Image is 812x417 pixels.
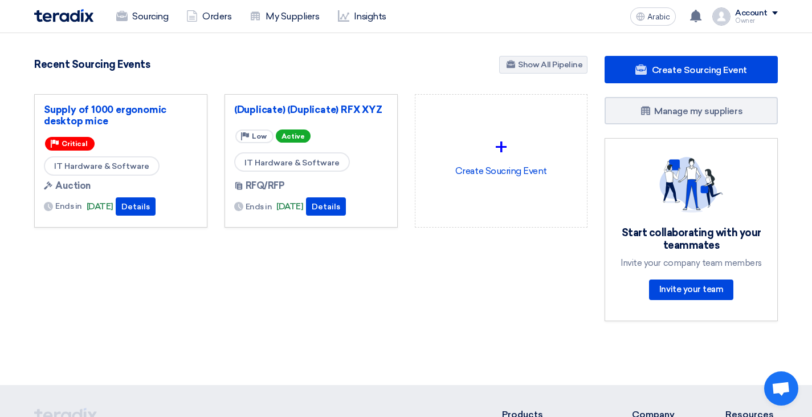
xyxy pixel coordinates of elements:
font: Arabic [647,12,670,22]
font: Ends in [55,201,82,211]
font: Create Sourcing Event [652,64,747,75]
a: (Duplicate) (Duplicate) RFX XYZ [234,104,388,115]
font: IT Hardware & Software [54,161,149,171]
a: Sourcing [107,4,177,29]
img: profile_test.png [712,7,731,26]
font: RFQ/RFP [246,180,285,191]
a: My Suppliers [240,4,328,29]
font: Invite your team [659,284,723,294]
img: Teradix logo [34,9,93,22]
a: Insights [329,4,395,29]
font: Ends in [246,202,272,212]
font: Active [281,132,305,140]
a: Show All Pipeline [499,56,587,74]
font: My Suppliers [266,11,319,22]
a: Supply of 1000 ergonomic desktop mice [44,104,198,127]
font: [DATE] [276,201,303,212]
font: Critical [62,140,88,148]
a: Manage my suppliers [605,97,778,124]
font: [DATE] [87,201,113,212]
font: IT Hardware & Software [244,157,340,167]
font: Orders [202,11,231,22]
img: invite_your_team.svg [659,157,723,213]
font: Manage my suppliers [654,106,742,116]
a: Orders [177,4,240,29]
font: (Duplicate) (Duplicate) RFX XYZ [234,104,382,115]
font: Insights [354,11,386,22]
font: Low [252,132,267,140]
font: Details [121,202,150,212]
font: Owner [735,17,755,25]
a: Invite your team [649,280,733,300]
font: Create Soucring Event [455,165,547,176]
font: + [495,133,507,161]
font: Supply of 1000 ergonomic desktop mice [44,104,166,127]
font: Start collaborating with your teammates [622,226,761,252]
font: Details [312,202,340,212]
font: Sourcing [132,11,168,22]
font: Auction [55,180,91,191]
button: Details [116,197,156,216]
font: Recent Sourcing Events [34,58,150,71]
font: Account [735,8,768,18]
button: Details [306,197,346,216]
button: Arabic [630,7,676,26]
font: Invite your company team members [621,258,762,268]
div: Open chat [764,371,798,406]
font: Show All Pipeline [518,60,582,70]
